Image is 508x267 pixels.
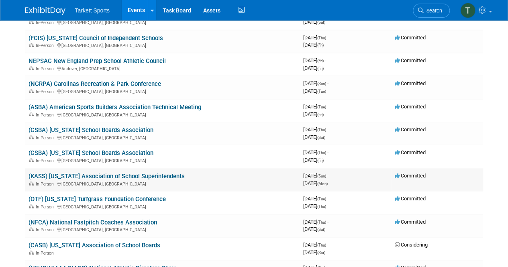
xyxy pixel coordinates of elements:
span: In-Person [36,204,56,210]
div: [GEOGRAPHIC_DATA], [GEOGRAPHIC_DATA] [29,19,297,25]
span: (Thu) [317,204,326,209]
span: [DATE] [303,242,328,248]
span: [DATE] [303,111,324,117]
span: Committed [395,104,426,110]
span: [DATE] [303,35,328,41]
a: (NCRPA) Carolinas Recreation & Park Conference [29,80,161,88]
span: - [327,242,328,248]
img: In-Person Event [29,66,34,70]
a: (CASB) [US_STATE] Association of School Boards [29,242,160,249]
span: (Fri) [317,112,324,117]
span: (Thu) [317,128,326,132]
span: In-Person [36,158,56,163]
div: [GEOGRAPHIC_DATA], [GEOGRAPHIC_DATA] [29,180,297,187]
img: In-Person Event [29,89,34,93]
a: (CSBA) [US_STATE] School Boards Association [29,149,153,157]
span: [DATE] [303,57,326,63]
img: In-Person Event [29,135,34,139]
span: (Tue) [317,197,326,201]
span: [DATE] [303,126,328,132]
img: In-Person Event [29,112,34,116]
span: (Sat) [317,227,325,232]
span: [DATE] [303,104,328,110]
span: [DATE] [303,226,325,232]
span: - [327,104,328,110]
span: Committed [395,57,426,63]
span: [DATE] [303,203,326,209]
span: (Sun) [317,82,326,86]
span: In-Person [36,89,56,94]
span: (Sat) [317,20,325,24]
span: [DATE] [303,88,326,94]
span: - [327,196,328,202]
a: (CSBA) [US_STATE] School Boards Association [29,126,153,134]
span: Committed [395,80,426,86]
span: [DATE] [303,80,328,86]
div: [GEOGRAPHIC_DATA], [GEOGRAPHIC_DATA] [29,88,297,94]
span: (Tue) [317,105,326,109]
span: (Tue) [317,89,326,94]
span: (Sun) [317,174,326,178]
img: In-Person Event [29,158,34,162]
span: [DATE] [303,249,325,255]
span: [DATE] [303,149,328,155]
span: (Fri) [317,66,324,71]
span: Committed [395,149,426,155]
a: (OTF) [US_STATE] Turfgrass Foundation Conference [29,196,166,203]
img: In-Person Event [29,227,34,231]
img: In-Person Event [29,204,34,208]
span: [DATE] [303,42,324,48]
span: (Fri) [317,158,324,163]
span: - [327,149,328,155]
span: In-Person [36,66,56,71]
span: [DATE] [303,157,324,163]
span: In-Person [36,227,56,232]
a: (FCIS) [US_STATE] Council of Independent Schools [29,35,163,42]
span: (Sat) [317,135,325,140]
span: [DATE] [303,196,328,202]
img: Tina Glass [460,3,475,18]
span: Committed [395,219,426,225]
span: Committed [395,126,426,132]
span: (Thu) [317,151,326,155]
span: [DATE] [303,65,324,71]
span: In-Person [36,43,56,48]
img: In-Person Event [29,43,34,47]
span: [DATE] [303,180,328,186]
a: (ASBA) American Sports Builders Association Technical Meeting [29,104,201,111]
span: (Thu) [317,243,326,247]
span: Search [424,8,442,14]
img: In-Person Event [29,181,34,185]
span: - [327,80,328,86]
span: [DATE] [303,19,325,25]
div: [GEOGRAPHIC_DATA], [GEOGRAPHIC_DATA] [29,134,297,141]
span: Committed [395,35,426,41]
span: (Fri) [317,43,324,47]
span: In-Person [36,181,56,187]
span: Committed [395,173,426,179]
span: (Mon) [317,181,328,186]
div: [GEOGRAPHIC_DATA], [GEOGRAPHIC_DATA] [29,157,297,163]
span: [DATE] [303,173,328,179]
span: In-Person [36,20,56,25]
span: Tarkett Sports [75,7,110,14]
span: Committed [395,196,426,202]
span: In-Person [36,112,56,118]
div: [GEOGRAPHIC_DATA], [GEOGRAPHIC_DATA] [29,203,297,210]
span: (Fri) [317,59,324,63]
span: - [325,57,326,63]
span: (Thu) [317,220,326,224]
div: Andover, [GEOGRAPHIC_DATA] [29,65,297,71]
img: In-Person Event [29,251,34,255]
span: - [327,126,328,132]
div: [GEOGRAPHIC_DATA], [GEOGRAPHIC_DATA] [29,111,297,118]
span: (Thu) [317,36,326,40]
img: ExhibitDay [25,7,65,15]
span: In-Person [36,251,56,256]
span: In-Person [36,135,56,141]
div: [GEOGRAPHIC_DATA], [GEOGRAPHIC_DATA] [29,226,297,232]
span: [DATE] [303,219,328,225]
span: - [327,173,328,179]
a: NEPSAC New England Prep School Athletic Council [29,57,166,65]
span: (Sat) [317,251,325,255]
